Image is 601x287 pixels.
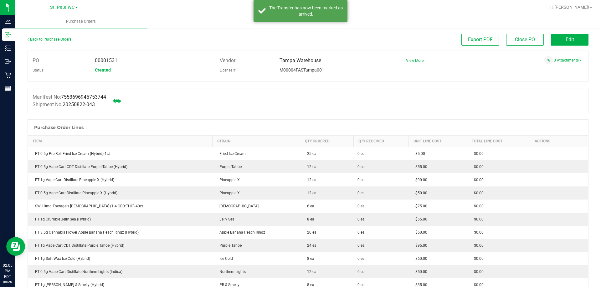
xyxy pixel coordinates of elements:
span: Pineapple X [216,191,240,195]
span: $60.00 [412,256,427,261]
span: $0.00 [471,217,484,221]
span: Created [95,67,111,72]
span: Fried Ice Cream [216,151,246,156]
h1: Purchase Order Lines [34,125,84,130]
div: The Transfer has now been marked as arrived. [269,5,343,17]
span: M00004FASTampa001 [280,67,324,72]
th: Total Line Cost [467,136,530,147]
span: 20 ea [304,230,316,235]
span: $0.00 [471,165,484,169]
span: $0.00 [471,230,484,235]
span: Mark as not Arrived [111,94,123,107]
span: Purple Tahoe [216,165,242,169]
span: 0 ea [357,164,365,170]
span: 0 ea [357,230,365,235]
inline-svg: Retail [5,72,11,78]
span: 6 ea [304,204,314,208]
span: 0 ea [357,216,365,222]
span: Edit [566,37,574,42]
p: 02:05 PM EDT [3,263,12,280]
inline-svg: Analytics [5,18,11,24]
span: $75.00 [412,204,427,208]
div: SW 10mg Theragels [DEMOGRAPHIC_DATA] (1:4 CBD:THC) 40ct [32,203,209,209]
span: $90.00 [412,178,427,182]
a: View More [406,58,424,63]
span: 12 ea [304,165,316,169]
span: Tampa Warehouse [280,57,321,63]
div: FT 0.5g Pre-Roll Fried Ice Cream (Hybrid) 1ct [32,151,209,156]
span: 0 ea [357,151,365,156]
button: Edit [551,34,588,46]
inline-svg: Inbound [5,32,11,38]
span: 0 ea [357,190,365,196]
span: 8 ea [304,283,314,287]
th: Qty Ordered [300,136,354,147]
span: 20250822-043 [63,101,95,107]
span: $0.00 [471,270,484,274]
span: $0.00 [471,191,484,195]
div: FT 0.5g Vape Cart CDT Distillate Purple Tahoe (Hybrid) [32,164,209,170]
label: Vendor [220,56,235,65]
span: 00001531 [95,57,117,63]
span: $0.00 [471,256,484,261]
div: FT 1g Soft Wax Ice Cold (Hybrid) [32,256,209,261]
th: Item [28,136,213,147]
span: Jelly Sea [216,217,234,221]
span: $0.00 [471,243,484,248]
span: Purchase Orders [58,19,104,24]
span: 8 ea [304,256,314,261]
span: 25 ea [304,151,316,156]
div: FT 0.5g Vape Cart Distillate Pineapple X (Hybrid) [32,190,209,196]
span: $65.00 [412,217,427,221]
inline-svg: Reports [5,85,11,92]
th: Actions [530,136,588,147]
span: 0 ea [357,269,365,275]
div: FT 0.5g Vape Cart Distillate Northern Lights (Indica) [32,269,209,275]
th: Strain [213,136,300,147]
label: PO [33,56,39,65]
span: $35.00 [412,283,427,287]
div: FT 1g Vape Cart Distillate Pineapple X (Hybrid) [32,177,209,183]
span: $0.00 [471,204,484,208]
span: 12 ea [304,191,316,195]
a: 0 Attachments [554,58,582,62]
th: Qty Received [354,136,409,147]
label: Shipment No: [33,101,95,108]
iframe: Resource center [6,237,25,256]
button: Export PDF [461,34,499,46]
span: 7553696945753744 [61,94,106,100]
div: FT 3.5g Cannabis Flower Apple Banana Peach Ringz (Hybrid) [32,230,209,235]
a: Purchase Orders [15,15,147,28]
span: 12 ea [304,178,316,182]
label: Status [33,66,44,75]
span: Pineapple X [216,178,240,182]
span: [DEMOGRAPHIC_DATA] [216,204,259,208]
span: 0 ea [357,256,365,261]
span: 12 ea [304,270,316,274]
span: $95.00 [412,243,427,248]
label: Manifest No: [33,93,106,101]
span: $50.00 [412,191,427,195]
th: Unit Line Cost [408,136,467,147]
div: FT 1g Vape Cart CDT Distillate Purple Tahoe (Hybrid) [32,243,209,248]
span: 0 ea [357,243,365,248]
span: $0.00 [471,283,484,287]
span: Ice Cold [216,256,233,261]
span: 24 ea [304,243,316,248]
span: St. Pete WC [50,5,74,10]
span: Purple Tahoe [216,243,242,248]
span: 0 ea [357,203,365,209]
span: Apple Banana Peach Ringz [216,230,265,235]
span: Close PO [515,37,535,42]
a: Back to Purchase Orders [28,37,71,42]
span: $5.00 [412,151,425,156]
span: Northern Lights [216,270,246,274]
span: $50.00 [412,230,427,235]
span: 0 ea [357,177,365,183]
label: License # [220,66,235,75]
span: Hi, [PERSON_NAME]! [548,5,589,10]
inline-svg: Inventory [5,45,11,51]
div: FT 1g Crumble Jelly Sea (Hybrid) [32,216,209,222]
span: $0.00 [471,151,484,156]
